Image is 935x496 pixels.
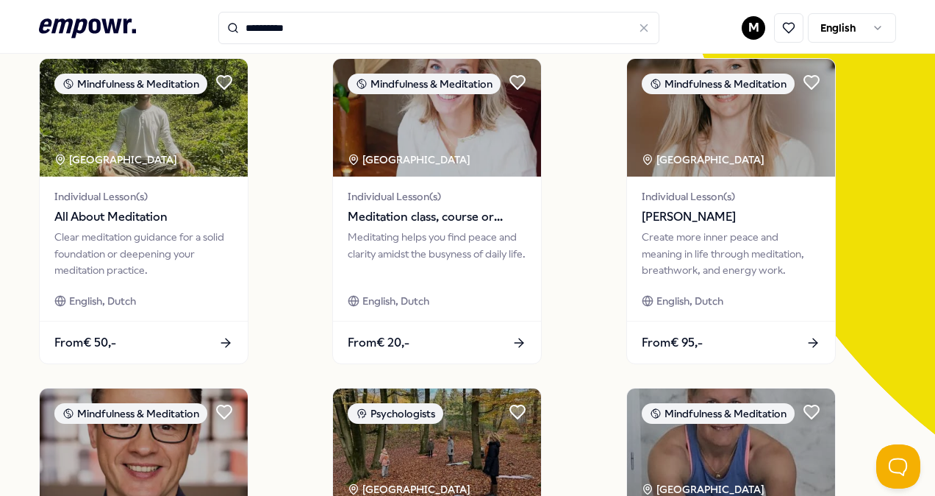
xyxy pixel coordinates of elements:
[348,208,526,227] span: Meditation class, course or challenge
[642,333,703,352] span: From € 95,-
[348,403,443,424] div: Psychologists
[54,229,233,278] div: Clear meditation guidance for a solid foundation or deepening your meditation practice.
[54,208,233,227] span: All About Meditation
[642,152,767,168] div: [GEOGRAPHIC_DATA]
[362,293,429,309] span: English, Dutch
[348,74,501,94] div: Mindfulness & Meditation
[642,403,795,424] div: Mindfulness & Meditation
[348,229,526,278] div: Meditating helps you find peace and clarity amidst the busyness of daily life.
[348,188,526,205] span: Individual Lesson(s)
[642,74,795,94] div: Mindfulness & Meditation
[54,403,207,424] div: Mindfulness & Meditation
[876,444,920,489] iframe: Help Scout Beacon - Open
[742,16,765,40] button: M
[642,229,820,278] div: Create more inner peace and meaning in life through meditation, breathwork, and energy work.
[348,333,409,352] span: From € 20,-
[69,293,136,309] span: English, Dutch
[218,12,659,44] input: Search for products, categories or subcategories
[626,58,836,364] a: package imageMindfulness & Meditation[GEOGRAPHIC_DATA] Individual Lesson(s)[PERSON_NAME]Create mo...
[642,208,820,227] span: [PERSON_NAME]
[642,188,820,205] span: Individual Lesson(s)
[54,188,233,205] span: Individual Lesson(s)
[40,59,248,177] img: package image
[39,58,248,364] a: package imageMindfulness & Meditation[GEOGRAPHIC_DATA] Individual Lesson(s)All About MeditationCl...
[656,293,723,309] span: English, Dutch
[332,58,542,364] a: package imageMindfulness & Meditation[GEOGRAPHIC_DATA] Individual Lesson(s)Meditation class, cour...
[54,152,179,168] div: [GEOGRAPHIC_DATA]
[54,74,207,94] div: Mindfulness & Meditation
[54,333,116,352] span: From € 50,-
[627,59,835,177] img: package image
[333,59,541,177] img: package image
[348,152,473,168] div: [GEOGRAPHIC_DATA]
